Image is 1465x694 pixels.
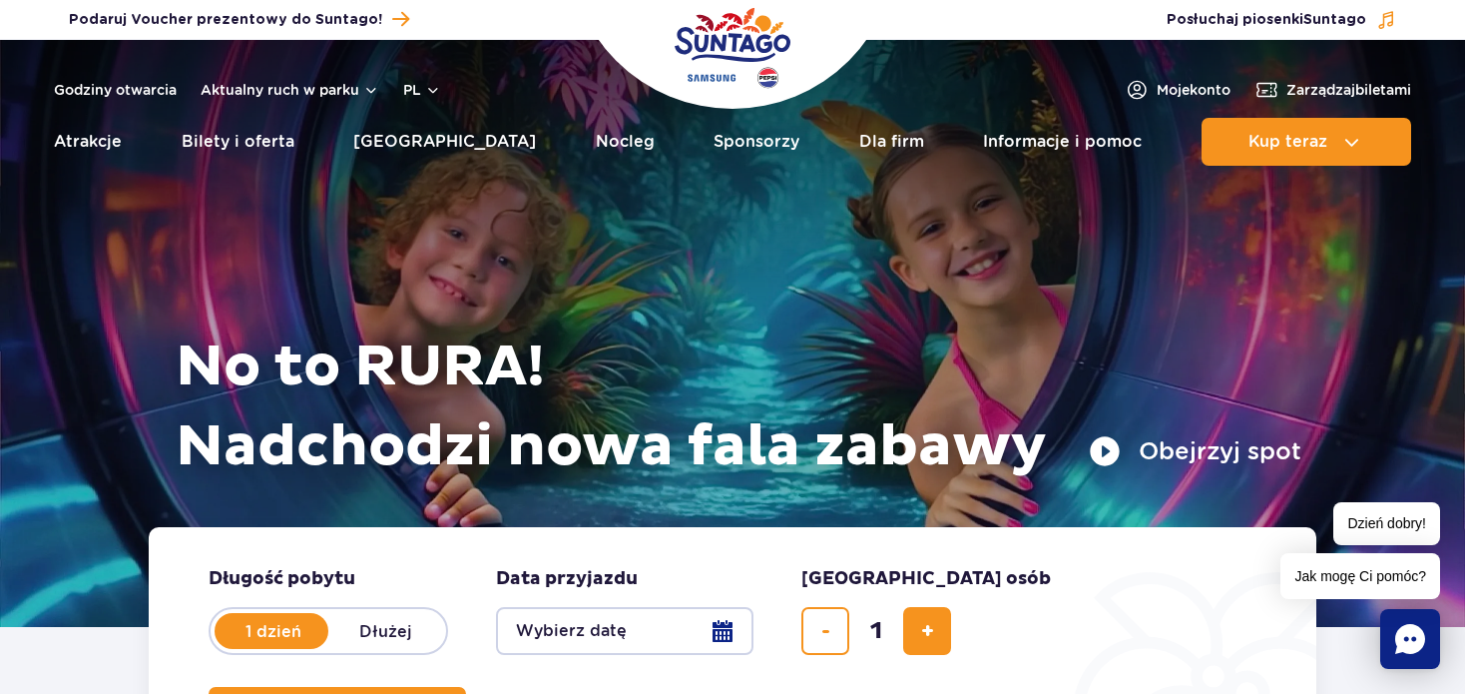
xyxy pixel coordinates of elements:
button: Obejrzyj spot [1089,435,1301,467]
label: 1 dzień [217,610,330,652]
a: Podaruj Voucher prezentowy do Suntago! [69,6,409,33]
a: Dla firm [859,118,924,166]
button: usuń bilet [801,607,849,655]
button: Kup teraz [1202,118,1411,166]
span: Dzień dobry! [1333,502,1440,545]
span: Długość pobytu [209,567,355,591]
button: Wybierz datę [496,607,753,655]
label: Dłużej [328,610,442,652]
a: Mojekonto [1125,78,1230,102]
span: Kup teraz [1248,133,1327,151]
a: Zarządzajbiletami [1254,78,1411,102]
button: dodaj bilet [903,607,951,655]
a: Atrakcje [54,118,122,166]
a: Sponsorzy [714,118,799,166]
button: pl [403,80,441,100]
span: Jak mogę Ci pomóc? [1280,553,1440,599]
span: Moje konto [1157,80,1230,100]
button: Aktualny ruch w parku [201,82,379,98]
a: Nocleg [596,118,655,166]
span: Podaruj Voucher prezentowy do Suntago! [69,10,382,30]
span: Posłuchaj piosenki [1167,10,1366,30]
button: Posłuchaj piosenkiSuntago [1167,10,1396,30]
a: Bilety i oferta [182,118,294,166]
input: liczba biletów [852,607,900,655]
h1: No to RURA! Nadchodzi nowa fala zabawy [176,328,1301,487]
a: [GEOGRAPHIC_DATA] [353,118,536,166]
span: Zarządzaj biletami [1286,80,1411,100]
div: Chat [1380,609,1440,669]
span: Suntago [1303,13,1366,27]
span: [GEOGRAPHIC_DATA] osób [801,567,1051,591]
a: Godziny otwarcia [54,80,177,100]
span: Data przyjazdu [496,567,638,591]
a: Informacje i pomoc [983,118,1142,166]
